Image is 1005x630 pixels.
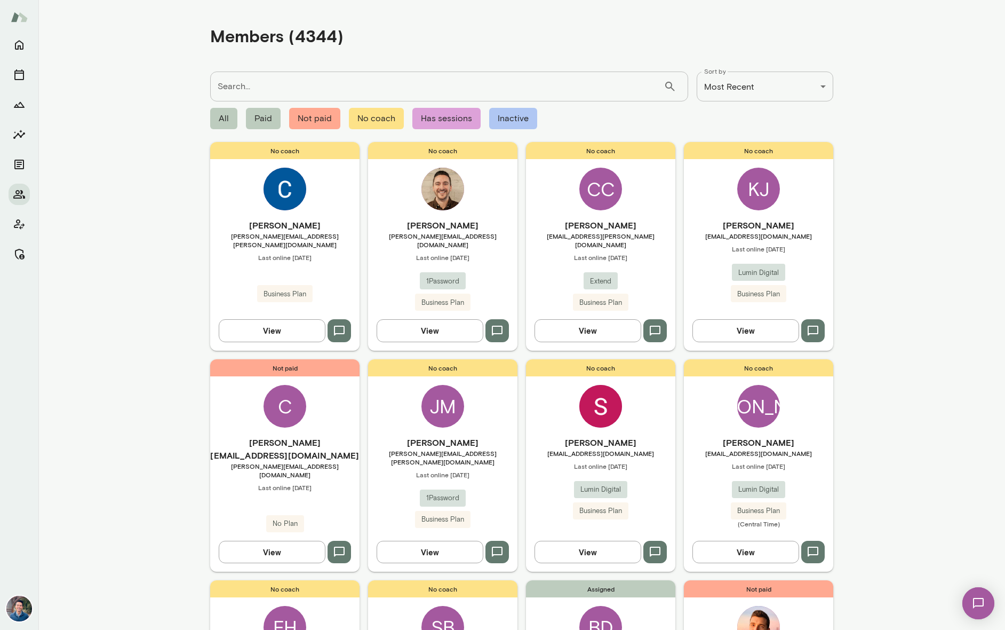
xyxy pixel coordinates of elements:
img: Steve O'Connor [421,168,464,210]
button: View [377,541,483,563]
button: View [377,319,483,342]
h6: [PERSON_NAME] [210,219,360,232]
img: Mento [11,7,28,27]
span: Lumin Digital [732,267,785,278]
h6: [PERSON_NAME] [684,436,833,449]
div: C [264,385,306,428]
span: Last online [DATE] [526,462,675,470]
span: 1Password [420,493,466,503]
button: Manage [9,243,30,265]
span: [EMAIL_ADDRESS][DOMAIN_NAME] [526,449,675,458]
span: Last online [DATE] [684,245,833,253]
span: All [210,108,237,129]
span: Business Plan [573,506,628,516]
img: Stephanie Celeste [579,385,622,428]
button: Growth Plan [9,94,30,115]
h6: [PERSON_NAME] [684,219,833,232]
span: Not paid [289,108,340,129]
span: [PERSON_NAME][EMAIL_ADDRESS][PERSON_NAME][DOMAIN_NAME] [368,449,517,466]
button: Insights [9,124,30,145]
span: No coach [368,142,517,159]
span: [EMAIL_ADDRESS][PERSON_NAME][DOMAIN_NAME] [526,232,675,249]
span: Last online [DATE] [368,253,517,262]
span: Business Plan [415,514,470,525]
h6: [PERSON_NAME][EMAIL_ADDRESS][DOMAIN_NAME] [210,436,360,462]
button: Documents [9,154,30,175]
span: Assigned [526,580,675,597]
img: Carolyn Frey [264,168,306,210]
h6: [PERSON_NAME] [526,436,675,449]
span: [EMAIL_ADDRESS][DOMAIN_NAME] [684,232,833,240]
button: View [535,541,641,563]
h6: [PERSON_NAME] [368,219,517,232]
span: Paid [246,108,281,129]
h6: [PERSON_NAME] [368,436,517,449]
span: 1Password [420,276,466,287]
div: Most Recent [697,72,833,101]
span: Not paid [684,580,833,597]
span: Business Plan [257,289,313,300]
label: Sort by [704,67,726,76]
div: JM [421,385,464,428]
span: No Plan [266,518,304,529]
span: No coach [368,359,517,376]
div: CC [579,168,622,210]
button: View [535,319,641,342]
span: [EMAIL_ADDRESS][DOMAIN_NAME] [684,449,833,458]
span: No coach [210,142,360,159]
button: Home [9,34,30,56]
span: No coach [684,142,833,159]
button: View [692,319,799,342]
span: Extend [584,276,618,287]
span: Last online [DATE] [210,253,360,262]
span: Not paid [210,359,360,376]
span: Lumin Digital [574,484,627,495]
span: No coach [349,108,404,129]
img: Alex Yu [6,596,32,621]
span: No coach [210,580,360,597]
span: Has sessions [412,108,481,129]
div: KJ [737,168,780,210]
span: No coach [368,580,517,597]
div: [PERSON_NAME] [737,385,780,428]
span: [PERSON_NAME][EMAIL_ADDRESS][DOMAIN_NAME] [210,462,360,479]
span: Business Plan [415,297,470,308]
span: Business Plan [731,289,786,300]
button: Client app [9,214,30,235]
h6: [PERSON_NAME] [526,219,675,232]
span: No coach [526,142,675,159]
span: Business Plan [731,506,786,516]
button: Sessions [9,64,30,85]
span: Last online [DATE] [526,253,675,262]
span: Last online [DATE] [684,462,833,470]
h4: Members (4344) [210,26,344,46]
button: View [219,319,325,342]
button: Members [9,184,30,205]
span: Last online [DATE] [368,470,517,479]
button: View [219,541,325,563]
span: [PERSON_NAME][EMAIL_ADDRESS][DOMAIN_NAME] [368,232,517,249]
button: View [692,541,799,563]
span: Lumin Digital [732,484,785,495]
span: No coach [526,359,675,376]
span: Inactive [489,108,537,129]
span: [PERSON_NAME][EMAIL_ADDRESS][PERSON_NAME][DOMAIN_NAME] [210,232,360,249]
span: Business Plan [573,297,628,308]
span: (Central Time) [684,519,833,528]
span: Last online [DATE] [210,483,360,492]
span: No coach [684,359,833,376]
